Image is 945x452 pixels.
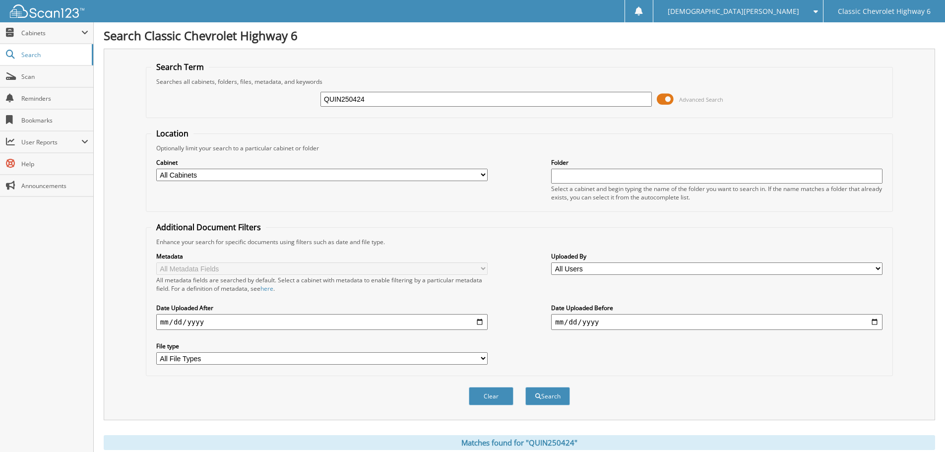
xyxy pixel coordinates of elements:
div: All metadata fields are searched by default. Select a cabinet with metadata to enable filtering b... [156,276,488,293]
span: [DEMOGRAPHIC_DATA][PERSON_NAME] [668,8,799,14]
button: Search [525,387,570,405]
input: end [551,314,882,330]
label: Date Uploaded After [156,304,488,312]
span: Advanced Search [679,96,723,103]
label: File type [156,342,488,350]
span: Search [21,51,87,59]
input: start [156,314,488,330]
div: Select a cabinet and begin typing the name of the folder you want to search in. If the name match... [551,185,882,201]
div: Matches found for "QUIN250424" [104,435,935,450]
label: Cabinet [156,158,488,167]
div: Optionally limit your search to a particular cabinet or folder [151,144,887,152]
h1: Search Classic Chevrolet Highway 6 [104,27,935,44]
label: Metadata [156,252,488,260]
span: Reminders [21,94,88,103]
legend: Additional Document Filters [151,222,266,233]
span: Bookmarks [21,116,88,125]
legend: Location [151,128,193,139]
span: User Reports [21,138,81,146]
span: Scan [21,72,88,81]
legend: Search Term [151,62,209,72]
label: Date Uploaded Before [551,304,882,312]
div: Searches all cabinets, folders, files, metadata, and keywords [151,77,887,86]
label: Uploaded By [551,252,882,260]
button: Clear [469,387,513,405]
span: Help [21,160,88,168]
span: Classic Chevrolet Highway 6 [838,8,931,14]
div: Enhance your search for specific documents using filters such as date and file type. [151,238,887,246]
span: Cabinets [21,29,81,37]
label: Folder [551,158,882,167]
span: Announcements [21,182,88,190]
a: here [260,284,273,293]
img: scan123-logo-white.svg [10,4,84,18]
